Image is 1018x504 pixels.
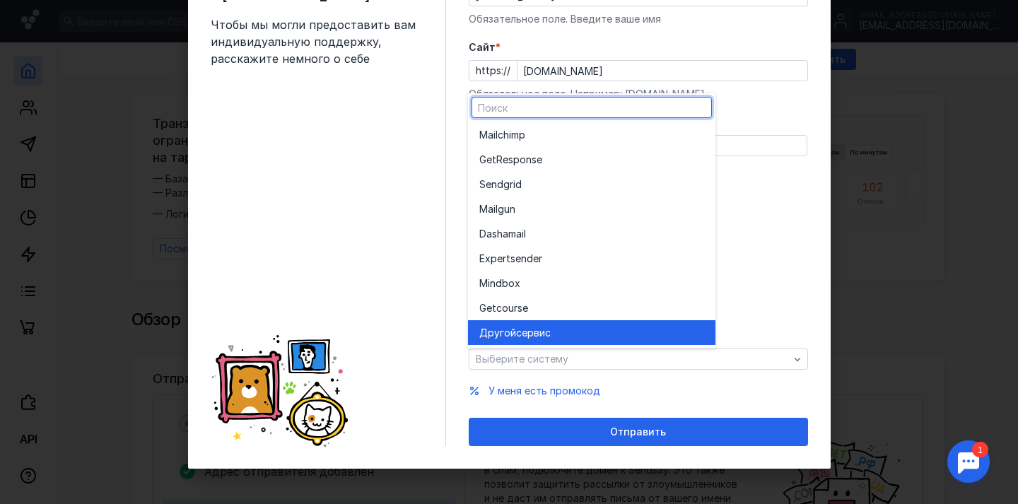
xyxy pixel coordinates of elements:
span: Другой [479,326,516,340]
span: gun [498,202,515,216]
span: box [502,276,520,291]
button: Expertsender [468,246,715,271]
button: Getcourse [468,295,715,320]
div: grid [468,122,715,348]
span: Mind [479,276,502,291]
span: p [519,128,525,142]
button: Выберите систему [469,348,808,370]
span: G [479,153,486,167]
button: Sendgrid [468,172,715,197]
button: Mindbox [468,271,715,295]
button: Отправить [469,418,808,446]
span: l [524,227,526,241]
button: У меня есть промокод [488,384,600,398]
button: Dashamail [468,221,715,246]
button: Mailgun [468,197,715,221]
span: Mail [479,202,498,216]
span: pertsender [491,252,542,266]
span: Getcours [479,301,522,315]
button: GetResponse [468,147,715,172]
div: Обязательное поле. Например: [DOMAIN_NAME] [469,87,808,101]
span: Cайт [469,40,496,54]
button: Mailchimp [468,122,715,147]
span: Ex [479,252,491,266]
span: Mailchim [479,128,519,142]
span: etResponse [486,153,542,167]
span: Dashamai [479,227,524,241]
span: Отправить [610,426,666,438]
span: сервис [516,326,551,340]
span: e [522,301,528,315]
span: id [513,177,522,192]
span: Sendgr [479,177,513,192]
span: Выберите систему [476,353,568,365]
div: Обязательное поле. Введите ваше имя [469,12,808,26]
span: Чтобы мы могли предоставить вам индивидуальную поддержку, расскажите немного о себе [211,16,423,67]
button: Другойсервис [468,320,715,345]
span: У меня есть промокод [488,385,600,397]
input: Поиск [472,98,711,117]
div: 1 [32,8,48,24]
